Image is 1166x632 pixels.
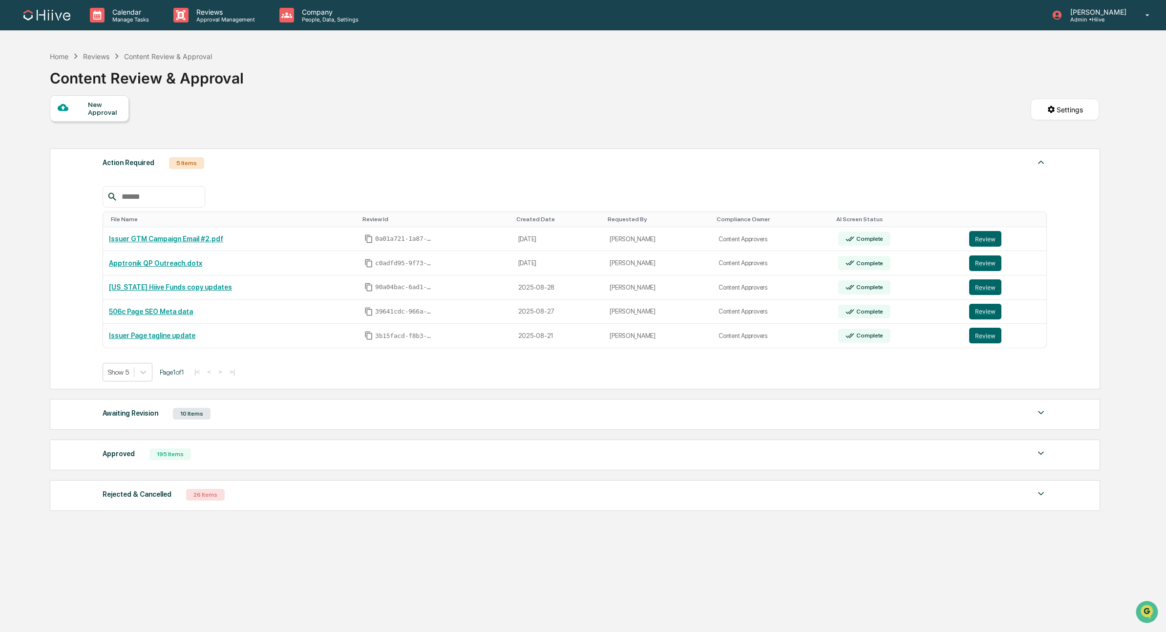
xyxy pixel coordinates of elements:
a: 506c Page SEO Meta data [109,308,193,316]
p: [PERSON_NAME] [1062,8,1131,16]
a: 🖐️Preclearance [6,119,67,137]
span: Data Lookup [20,142,62,151]
div: Home [50,52,68,61]
div: Complete [854,235,883,242]
a: Review [969,279,1041,295]
div: Toggle SortBy [971,216,1043,223]
div: 26 Items [186,489,225,501]
div: Approved [103,447,135,460]
p: People, Data, Settings [294,16,363,23]
img: 1746055101610-c473b297-6a78-478c-a979-82029cc54cd1 [10,75,27,92]
img: logo [23,10,70,21]
td: Content Approvers [713,300,832,324]
p: Reviews [189,8,260,16]
a: 🔎Data Lookup [6,138,65,155]
a: Issuer Page tagline update [109,332,195,339]
button: Review [969,328,1001,343]
td: Content Approvers [713,251,832,275]
div: 🗄️ [71,124,79,132]
button: Start new chat [166,78,178,89]
button: < [204,368,214,376]
button: > [215,368,225,376]
a: Review [969,304,1041,319]
td: [DATE] [512,251,604,275]
div: Toggle SortBy [362,216,509,223]
a: Review [969,328,1041,343]
a: Powered byPylon [69,165,118,173]
div: Awaiting Revision [103,407,158,420]
a: Apptronik QP Outreach.dotx [109,259,202,267]
span: 0a01a721-1a87-4d84-a0dd-1ce38323d636 [375,235,434,243]
span: Attestations [81,123,121,133]
p: Approval Management [189,16,260,23]
button: Review [969,231,1001,247]
p: How can we help? [10,21,178,36]
div: 10 Items [173,408,211,420]
a: Review [969,231,1041,247]
td: [DATE] [512,227,604,252]
td: [PERSON_NAME] [604,227,713,252]
div: Content Review & Approval [50,62,244,87]
div: Reviews [83,52,109,61]
div: 🔎 [10,143,18,150]
div: New Approval [88,101,121,116]
button: Review [969,279,1001,295]
div: Complete [854,308,883,315]
td: 2025-08-27 [512,300,604,324]
button: >| [227,368,238,376]
div: Toggle SortBy [836,216,959,223]
div: Complete [854,260,883,267]
span: Preclearance [20,123,63,133]
div: Toggle SortBy [111,216,355,223]
span: Copy Id [364,331,373,340]
span: 90a04bac-6ad1-4eb2-9be2-413ef8e4cea6 [375,283,434,291]
div: Content Review & Approval [124,52,212,61]
button: |< [191,368,203,376]
img: caret [1035,488,1047,500]
div: Start new chat [33,75,160,84]
div: Rejected & Cancelled [103,488,171,501]
p: Calendar [105,8,154,16]
td: Content Approvers [713,275,832,300]
p: Company [294,8,363,16]
span: Copy Id [364,234,373,243]
div: 195 Items [149,448,191,460]
span: Copy Id [364,259,373,268]
td: [PERSON_NAME] [604,275,713,300]
div: Toggle SortBy [717,216,828,223]
span: Copy Id [364,307,373,316]
span: 39641cdc-966a-4e65-879f-2a6a777944d8 [375,308,434,316]
p: Manage Tasks [105,16,154,23]
td: 2025-08-28 [512,275,604,300]
div: We're available if you need us! [33,84,124,92]
p: Admin • Hiive [1062,16,1131,23]
div: 5 Items [169,157,204,169]
span: Pylon [97,166,118,173]
img: caret [1035,407,1047,419]
button: Settings [1031,99,1099,120]
div: 🖐️ [10,124,18,132]
div: Toggle SortBy [516,216,600,223]
td: [PERSON_NAME] [604,251,713,275]
span: Copy Id [364,283,373,292]
td: [PERSON_NAME] [604,300,713,324]
a: Issuer GTM Campaign Email #2.pdf [109,235,223,243]
a: Review [969,255,1041,271]
iframe: Open customer support [1135,600,1161,626]
span: Page 1 of 1 [160,368,184,376]
td: Content Approvers [713,324,832,348]
img: caret [1035,447,1047,459]
img: caret [1035,156,1047,168]
td: 2025-08-21 [512,324,604,348]
div: Toggle SortBy [608,216,709,223]
td: Content Approvers [713,227,832,252]
div: Action Required [103,156,154,169]
a: 🗄️Attestations [67,119,125,137]
button: Review [969,255,1001,271]
span: c0adfd95-9f73-4aa8-a448-163fa0a3f3c7 [375,259,434,267]
a: [US_STATE] Hiive Funds copy updates [109,283,232,291]
div: Complete [854,284,883,291]
span: 3b15facd-f8b3-477c-80ee-d7a648742bf4 [375,332,434,340]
